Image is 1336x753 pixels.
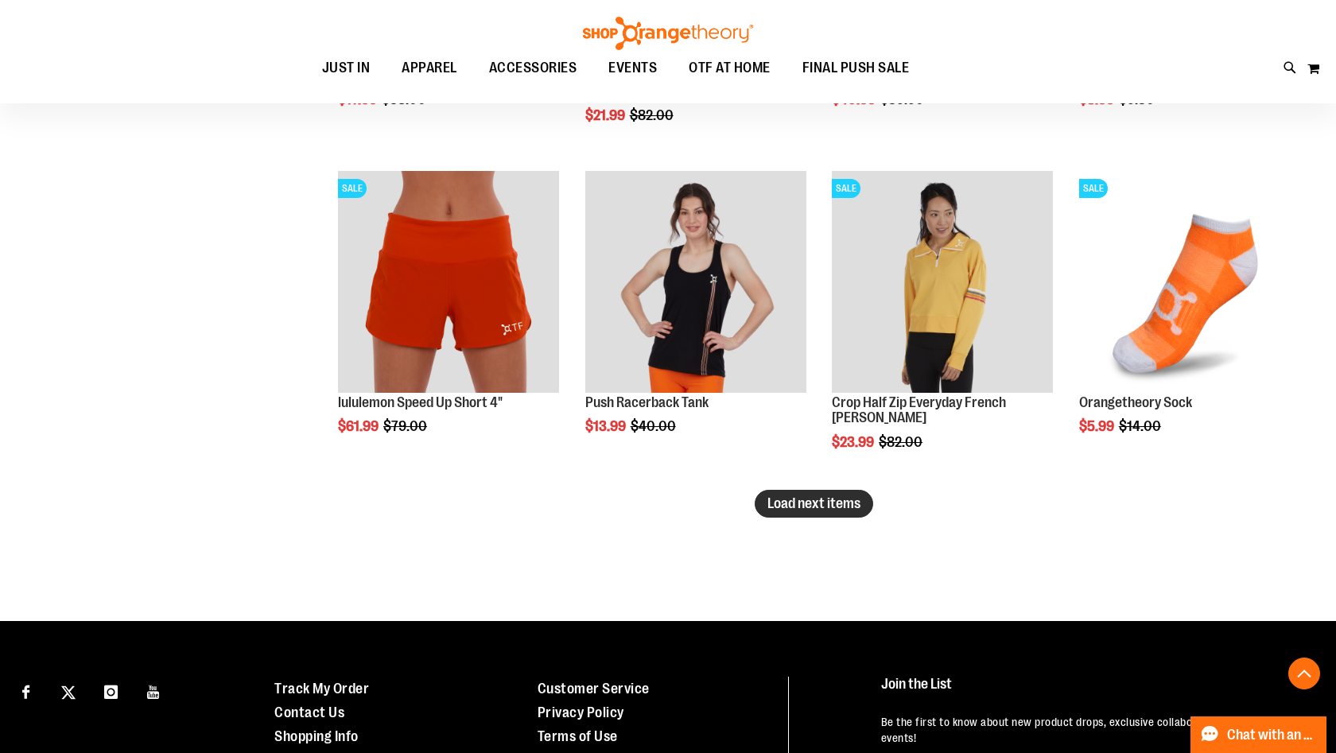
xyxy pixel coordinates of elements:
span: $5.99 [1079,418,1117,434]
span: APPAREL [402,50,457,86]
a: ACCESSORIES [473,50,593,87]
span: Load next items [767,495,860,511]
a: OTF AT HOME [673,50,786,87]
a: Visit our Instagram page [97,677,125,704]
span: $61.99 [338,418,381,434]
button: Chat with an Expert [1190,716,1327,753]
a: Visit our X page [55,677,83,704]
span: OTF AT HOME [689,50,771,86]
span: SALE [338,179,367,198]
img: Product image for Crop Half Zip Everyday French Terry Pullover [832,171,1053,392]
span: $82.00 [879,434,925,450]
div: product [824,163,1061,491]
a: Contact Us [274,704,344,720]
img: Product image for Orangetheory Sock [1079,171,1300,392]
span: $79.00 [383,418,429,434]
span: SALE [1079,179,1108,198]
button: Back To Top [1288,658,1320,689]
a: Product image for Push Racerback Tank [585,171,806,394]
a: Product image for Crop Half Zip Everyday French Terry PulloverSALE [832,171,1053,394]
a: Visit our Facebook page [12,677,40,704]
div: product [1071,163,1308,475]
div: product [330,163,567,475]
a: JUST IN [306,50,386,87]
span: $40.00 [631,418,678,434]
a: Orangetheory Sock [1079,394,1192,410]
span: EVENTS [608,50,657,86]
span: FINAL PUSH SALE [802,50,910,86]
a: lululemon Speed Up Short 4" [338,394,503,410]
a: Customer Service [538,681,650,697]
a: Product image for lululemon Speed Up Short 4"SALE [338,171,559,394]
img: Product image for lululemon Speed Up Short 4" [338,171,559,392]
span: JUST IN [322,50,371,86]
span: Chat with an Expert [1227,728,1317,743]
a: Crop Half Zip Everyday French [PERSON_NAME] [832,394,1006,426]
span: $23.99 [832,434,876,450]
a: Track My Order [274,681,369,697]
div: product [577,163,814,475]
a: Terms of Use [538,728,618,744]
a: EVENTS [592,50,673,87]
a: Visit our Youtube page [140,677,168,704]
span: $82.00 [630,107,676,123]
a: Product image for Orangetheory SockSALE [1079,171,1300,394]
a: FINAL PUSH SALE [786,50,926,86]
img: Shop Orangetheory [581,17,755,50]
button: Load next items [755,490,873,518]
a: Push Racerback Tank [585,394,709,410]
p: Be the first to know about new product drops, exclusive collaborations, and shopping events! [881,714,1303,746]
span: $21.99 [585,107,627,123]
span: $14.00 [1119,418,1163,434]
a: Privacy Policy [538,704,624,720]
span: ACCESSORIES [489,50,577,86]
a: APPAREL [386,50,473,87]
img: Twitter [61,685,76,700]
span: SALE [832,179,860,198]
img: Product image for Push Racerback Tank [585,171,806,392]
span: $13.99 [585,418,628,434]
a: Shopping Info [274,728,359,744]
h4: Join the List [881,677,1303,706]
